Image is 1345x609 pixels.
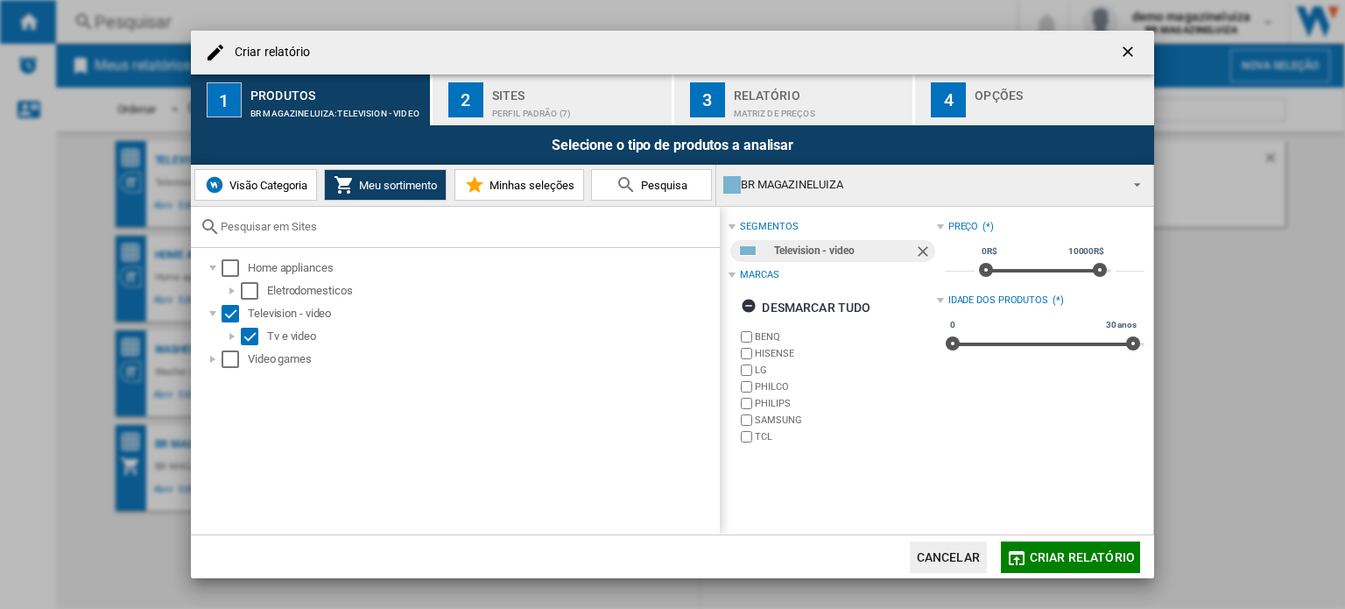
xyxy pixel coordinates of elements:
button: Visão Categoria [194,169,317,201]
md-checkbox: Select [222,305,248,322]
input: Pesquisar em Sites [221,220,711,233]
div: BR MAGAZINELUIZA [723,173,1118,197]
div: Selecione o tipo de produtos a analisar [191,125,1154,165]
label: PHILIPS [755,397,936,410]
div: Eletrodomesticos [267,282,717,300]
div: Sites [492,81,665,100]
label: PHILCO [755,380,936,393]
button: 1 Produtos BR MAGAZINELUIZA:Television - video [191,74,432,125]
button: Cancelar [910,542,987,573]
button: 4 Opções [915,74,1154,125]
md-checkbox: Select [222,351,248,368]
md-checkbox: Select [222,259,248,277]
div: Video games [248,351,717,368]
input: brand.name [741,381,752,393]
button: 2 Sites Perfil padrão (7) [433,74,673,125]
div: 3 [690,82,725,117]
label: HISENSE [755,347,936,360]
div: Television - video [248,305,717,322]
button: Meu sortimento [324,169,447,201]
span: 10000R$ [1066,244,1107,258]
input: brand.name [741,348,752,359]
md-checkbox: Select [241,282,267,300]
img: wiser-icon-blue.png [204,174,225,195]
div: Marcas [740,268,778,282]
div: Preço [948,220,979,234]
div: Tv e video [267,328,717,345]
ng-md-icon: Remover [914,243,935,264]
input: brand.name [741,365,752,376]
div: Produtos [250,81,423,100]
button: Minhas seleções [454,169,584,201]
span: Minhas seleções [485,179,574,192]
label: LG [755,364,936,377]
div: Home appliances [248,259,717,277]
input: brand.name [741,431,752,443]
div: segmentos [740,220,798,234]
label: BENQ [755,330,936,343]
span: Criar relatório [1030,550,1135,564]
span: Pesquisa [637,179,687,192]
div: Relatório [734,81,906,100]
button: Criar relatório [1001,542,1140,573]
span: Meu sortimento [355,179,437,192]
span: Visão Categoria [225,179,307,192]
button: getI18NText('BUTTONS.CLOSE_DIALOG') [1112,35,1147,70]
div: Desmarcar tudo [741,292,870,323]
div: Idade dos produtos [948,294,1048,308]
label: SAMSUNG [755,414,936,427]
span: 30 anos [1103,318,1139,332]
label: TCL [755,430,936,443]
div: Opções [975,81,1147,100]
input: brand.name [741,331,752,343]
div: Matriz de preços [734,100,906,118]
input: brand.name [741,414,752,426]
h4: Criar relatório [226,44,311,61]
button: Desmarcar tudo [736,292,876,323]
button: Pesquisa [591,169,712,201]
span: 0R$ [979,244,1000,258]
div: Television - video [774,240,913,262]
div: 1 [207,82,242,117]
div: 2 [448,82,483,117]
div: 4 [931,82,966,117]
ng-md-icon: getI18NText('BUTTONS.CLOSE_DIALOG') [1119,43,1140,64]
div: BR MAGAZINELUIZA:Television - video [250,100,423,118]
span: 0 [947,318,958,332]
div: Perfil padrão (7) [492,100,665,118]
md-checkbox: Select [241,328,267,345]
button: 3 Relatório Matriz de preços [674,74,915,125]
input: brand.name [741,398,752,409]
